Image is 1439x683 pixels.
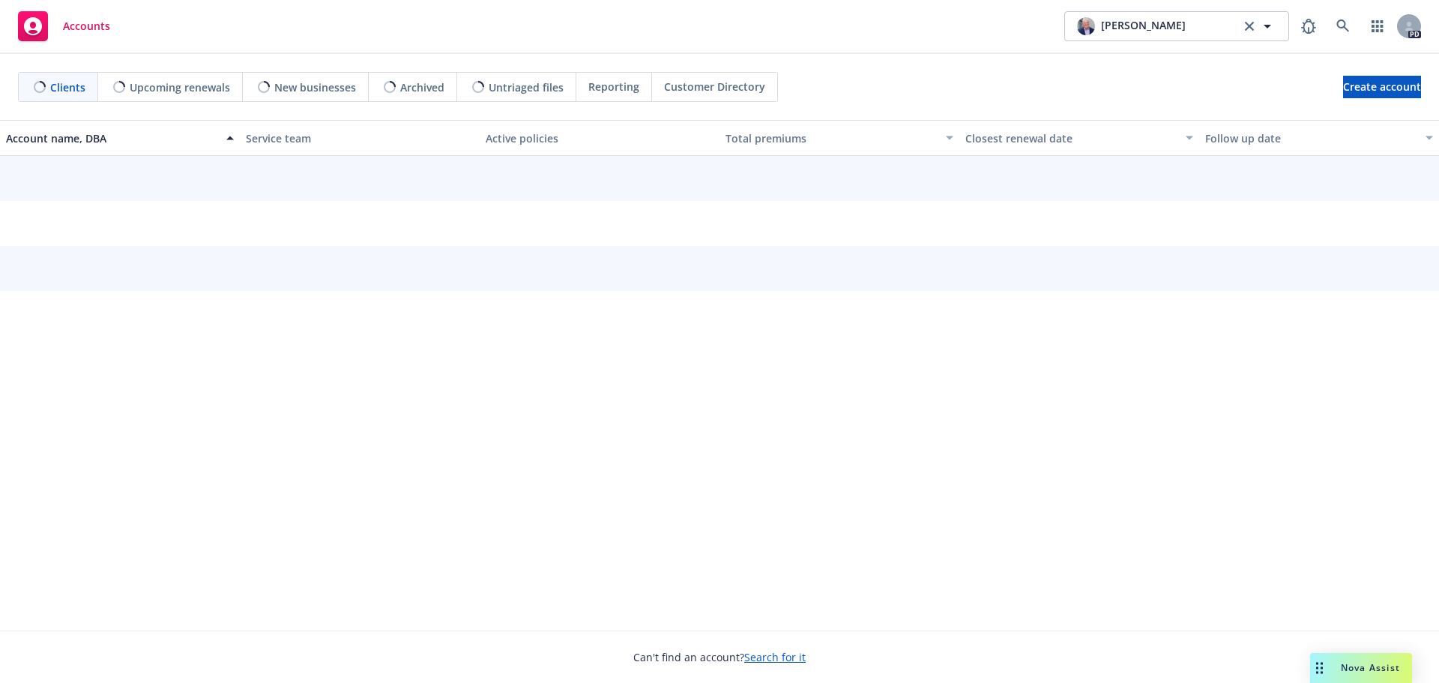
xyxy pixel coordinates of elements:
[489,79,564,95] span: Untriaged files
[1328,11,1358,41] a: Search
[1363,11,1393,41] a: Switch app
[240,120,480,156] button: Service team
[1205,130,1417,146] div: Follow up date
[246,130,474,146] div: Service team
[725,130,937,146] div: Total premiums
[12,5,116,47] a: Accounts
[50,79,85,95] span: Clients
[1343,76,1421,98] a: Create account
[633,649,806,665] span: Can't find an account?
[1064,11,1289,41] button: photo[PERSON_NAME]clear selection
[744,650,806,664] a: Search for it
[480,120,719,156] button: Active policies
[274,79,356,95] span: New businesses
[1240,17,1258,35] a: clear selection
[1343,73,1421,101] span: Create account
[1199,120,1439,156] button: Follow up date
[1101,17,1186,35] span: [PERSON_NAME]
[6,130,217,146] div: Account name, DBA
[130,79,230,95] span: Upcoming renewals
[959,120,1199,156] button: Closest renewal date
[1077,17,1095,35] img: photo
[400,79,444,95] span: Archived
[719,120,959,156] button: Total premiums
[1294,11,1324,41] a: Report a Bug
[1310,653,1329,683] div: Drag to move
[664,79,765,94] span: Customer Directory
[965,130,1177,146] div: Closest renewal date
[486,130,714,146] div: Active policies
[1341,661,1400,674] span: Nova Assist
[588,79,639,94] span: Reporting
[63,20,110,32] span: Accounts
[1310,653,1412,683] button: Nova Assist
